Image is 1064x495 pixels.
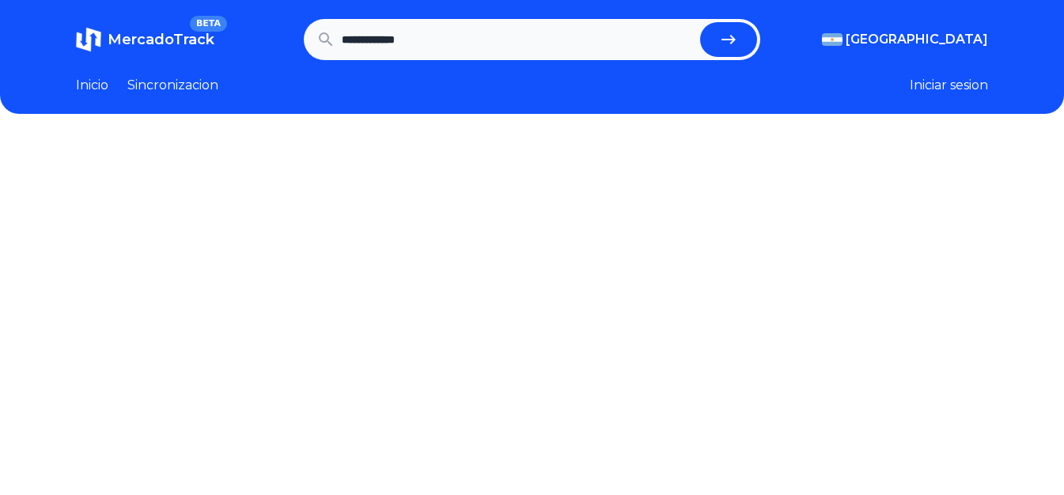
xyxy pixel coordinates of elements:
[822,30,988,49] button: [GEOGRAPHIC_DATA]
[822,33,842,46] img: Argentina
[108,31,214,48] span: MercadoTrack
[76,76,108,95] a: Inicio
[127,76,218,95] a: Sincronizacion
[76,27,214,52] a: MercadoTrackBETA
[846,30,988,49] span: [GEOGRAPHIC_DATA]
[190,16,227,32] span: BETA
[910,76,988,95] button: Iniciar sesion
[76,27,101,52] img: MercadoTrack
